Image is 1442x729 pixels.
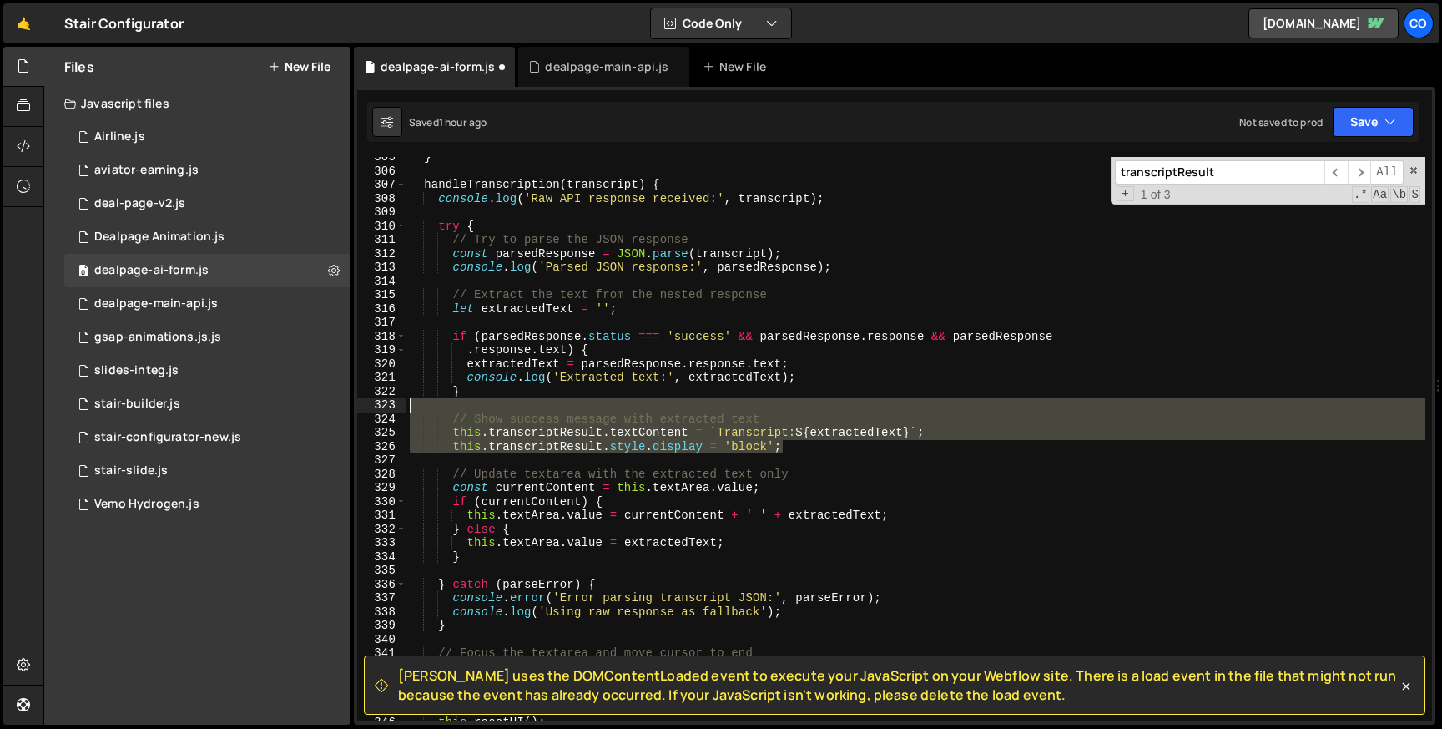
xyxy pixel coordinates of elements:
[357,150,406,165] div: 305
[1390,186,1408,203] span: Whole Word Search
[1348,160,1371,185] span: ​
[651,8,791,38] button: Code Only
[64,187,350,220] div: 5799/43929.js
[357,688,406,702] div: 344
[357,233,406,247] div: 311
[1324,160,1348,185] span: ​
[357,178,406,192] div: 307
[357,605,406,620] div: 338
[357,220,406,234] div: 310
[357,468,406,482] div: 328
[357,413,406,427] div: 324
[94,230,224,245] div: Dealpage Animation.js
[381,58,495,75] div: dealpage-ai-form.js
[64,387,350,421] div: 5799/10830.js
[398,666,1398,704] span: [PERSON_NAME] uses the DOMContentLoaded event to execute your JavaScript on your Webflow site. Th...
[357,192,406,206] div: 308
[44,87,350,120] div: Javascript files
[357,481,406,495] div: 329
[64,220,350,254] div: 5799/43892.js
[357,591,406,605] div: 337
[357,288,406,302] div: 315
[94,397,180,412] div: stair-builder.js
[439,115,487,129] div: 1 hour ago
[64,421,350,454] div: 5799/16845.js
[94,463,168,478] div: stair-slide.js
[357,165,406,179] div: 306
[357,205,406,220] div: 309
[1409,186,1420,203] span: Search In Selection
[357,701,406,716] div: 345
[357,343,406,357] div: 319
[545,58,668,75] div: dealpage-main-api.js
[357,564,406,578] div: 335
[409,115,487,129] div: Saved
[94,430,241,445] div: stair-configurator-new.js
[357,509,406,523] div: 331
[357,398,406,413] div: 323
[357,316,406,330] div: 317
[357,661,406,675] div: 342
[357,674,406,688] div: 343
[64,287,350,321] div: 5799/46639.js
[94,263,209,278] div: dealpage-ai-form.js
[357,261,406,275] div: 313
[94,296,218,311] div: dealpage-main-api.js
[357,371,406,385] div: 321
[357,426,406,440] div: 325
[1352,186,1369,203] span: RegExp Search
[357,578,406,592] div: 336
[64,120,350,154] div: 5799/23170.js
[703,58,773,75] div: New File
[94,363,179,378] div: slides-integ.js
[357,536,406,550] div: 333
[64,488,350,521] div: 5799/22359.js
[64,58,94,76] h2: Files
[357,275,406,289] div: 314
[357,440,406,454] div: 326
[357,385,406,399] div: 322
[78,266,88,279] span: 0
[357,550,406,564] div: 334
[357,302,406,316] div: 316
[357,453,406,468] div: 327
[64,13,184,33] div: Stair Configurator
[64,154,350,187] div: 5799/31803.js
[1117,186,1134,202] span: Toggle Replace mode
[1115,160,1324,185] input: Search for
[64,454,350,488] div: 5799/15288.js
[1239,115,1323,129] div: Not saved to prod
[357,247,406,261] div: 312
[94,163,199,178] div: aviator-earning.js
[357,495,406,509] div: 330
[64,321,350,354] div: 5799/13335.js
[64,354,350,387] div: 5799/29740.js
[357,357,406,372] div: 320
[1404,8,1434,38] a: Co
[3,3,44,43] a: 🤙
[357,646,406,661] div: 341
[268,60,330,73] button: New File
[1134,188,1177,202] span: 1 of 3
[357,619,406,633] div: 339
[1371,186,1389,203] span: CaseSensitive Search
[357,330,406,344] div: 318
[94,330,221,345] div: gsap-animations.js.js
[94,196,185,211] div: deal-page-v2.js
[1370,160,1404,185] span: Alt-Enter
[1333,107,1414,137] button: Save
[64,254,350,287] div: 5799/46543.js
[1248,8,1399,38] a: [DOMAIN_NAME]
[357,523,406,537] div: 332
[94,129,145,144] div: Airline.js
[357,633,406,647] div: 340
[94,497,199,512] div: Vemo Hydrogen.js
